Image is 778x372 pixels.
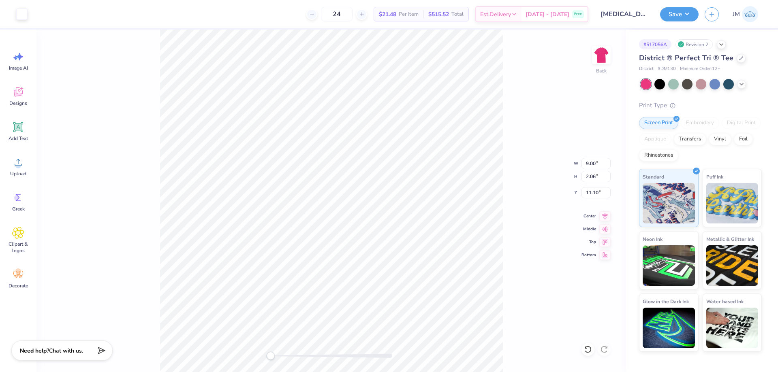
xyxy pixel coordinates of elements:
[428,10,449,19] span: $515.52
[643,183,695,223] img: Standard
[639,101,762,110] div: Print Type
[660,7,699,21] button: Save
[9,135,28,142] span: Add Text
[581,226,596,232] span: Middle
[681,117,719,129] div: Embroidery
[639,53,733,63] span: District ® Perfect Tri ® Tee
[722,117,761,129] div: Digital Print
[379,10,396,19] span: $21.48
[639,39,671,49] div: # 517056A
[581,213,596,219] span: Center
[706,297,744,306] span: Water based Ink
[20,347,49,355] strong: Need help?
[643,172,664,181] span: Standard
[733,10,740,19] span: JM
[706,245,759,286] img: Metallic & Glitter Ink
[581,239,596,245] span: Top
[706,235,754,243] span: Metallic & Glitter Ink
[674,133,706,145] div: Transfers
[480,10,511,19] span: Est. Delivery
[9,283,28,289] span: Decorate
[643,245,695,286] img: Neon Ink
[596,67,607,74] div: Back
[643,235,663,243] span: Neon Ink
[9,65,28,71] span: Image AI
[639,66,654,72] span: District
[706,308,759,348] img: Water based Ink
[639,117,678,129] div: Screen Print
[10,170,26,177] span: Upload
[594,6,654,22] input: Untitled Design
[581,252,596,258] span: Bottom
[639,149,678,162] div: Rhinestones
[729,6,762,22] a: JM
[49,347,83,355] span: Chat with us.
[593,47,609,63] img: Back
[643,297,689,306] span: Glow in the Dark Ink
[451,10,464,19] span: Total
[321,7,353,21] input: – –
[9,100,27,106] span: Designs
[709,133,731,145] div: Vinyl
[680,66,720,72] span: Minimum Order: 12 +
[706,172,723,181] span: Puff Ink
[574,11,582,17] span: Free
[658,66,676,72] span: # DM130
[526,10,569,19] span: [DATE] - [DATE]
[12,206,25,212] span: Greek
[267,352,275,360] div: Accessibility label
[742,6,758,22] img: Joshua Macky Gaerlan
[399,10,419,19] span: Per Item
[734,133,753,145] div: Foil
[5,241,32,254] span: Clipart & logos
[639,133,671,145] div: Applique
[675,39,713,49] div: Revision 2
[706,183,759,223] img: Puff Ink
[643,308,695,348] img: Glow in the Dark Ink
